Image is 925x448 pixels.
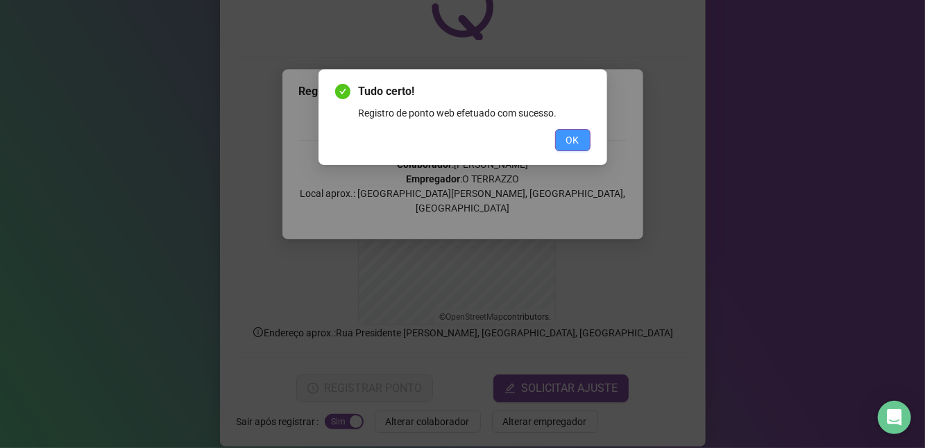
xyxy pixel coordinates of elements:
span: Tudo certo! [359,83,591,100]
span: check-circle [335,84,350,99]
div: Registro de ponto web efetuado com sucesso. [359,105,591,121]
button: OK [555,129,591,151]
div: Open Intercom Messenger [878,401,911,434]
span: OK [566,132,579,148]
